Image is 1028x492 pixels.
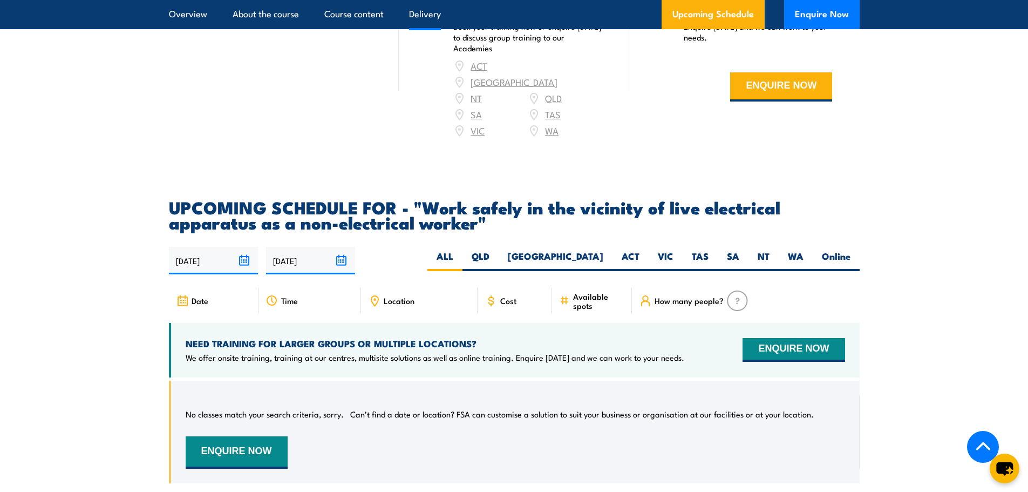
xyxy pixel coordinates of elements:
p: We offer onsite training, training at our centres, multisite solutions as well as online training... [186,352,684,363]
label: [GEOGRAPHIC_DATA] [499,250,612,271]
span: Date [192,296,208,305]
label: TAS [683,250,718,271]
button: ENQUIRE NOW [743,338,845,362]
span: Available spots [573,292,624,310]
span: How many people? [655,296,724,305]
button: chat-button [990,454,1019,483]
p: Book your training now or enquire [DATE] to discuss group training to our Academies [453,21,602,53]
h4: NEED TRAINING FOR LARGER GROUPS OR MULTIPLE LOCATIONS? [186,338,684,349]
label: ACT [612,250,649,271]
label: QLD [462,250,499,271]
label: NT [748,250,779,271]
p: Enquire [DATE] and we can work to your needs. [684,21,833,43]
span: Location [384,296,414,305]
p: No classes match your search criteria, sorry. [186,409,344,420]
label: WA [779,250,813,271]
button: ENQUIRE NOW [186,436,288,469]
p: Can’t find a date or location? FSA can customise a solution to suit your business or organisation... [350,409,814,420]
label: VIC [649,250,683,271]
h2: UPCOMING SCHEDULE FOR - "Work safely in the vicinity of live electrical apparatus as a non-electr... [169,199,860,230]
label: ALL [427,250,462,271]
input: To date [266,247,355,274]
span: Cost [500,296,516,305]
label: SA [718,250,748,271]
label: Online [813,250,860,271]
span: Time [281,296,298,305]
input: From date [169,247,258,274]
button: ENQUIRE NOW [730,72,832,102]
